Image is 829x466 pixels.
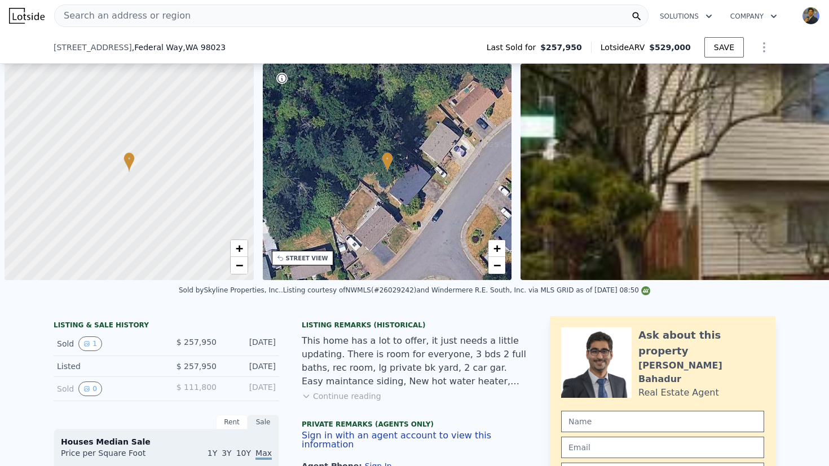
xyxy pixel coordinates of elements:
a: Zoom out [231,257,248,274]
div: Price per Square Foot [61,447,166,465]
div: LISTING & SALE HISTORY [54,321,279,332]
span: − [235,258,242,272]
button: Solutions [651,6,721,26]
div: Real Estate Agent [638,386,719,400]
div: Ask about this property [638,327,764,359]
span: , WA 98023 [183,43,226,52]
div: Listed [57,361,157,372]
span: 10Y [236,449,251,458]
a: Zoom in [231,240,248,257]
div: Sale [248,415,279,429]
span: Search an address or region [55,9,191,23]
div: [DATE] [226,361,276,372]
div: Sold [57,381,157,396]
img: Lotside [9,8,45,24]
div: Listing courtesy of NWMLS (#26029242) and Windermere R.E. South, Inc. via MLS GRID as of [DATE] 0... [283,286,650,294]
input: Name [561,411,764,432]
div: Sold by Skyline Properties, Inc. . [179,286,283,294]
img: NWMLS Logo [641,286,650,295]
div: STREET VIEW [286,254,328,263]
span: $ 257,950 [177,362,217,371]
div: This home has a lot to offer, it just needs a little updating. There is room for everyone, 3 bds ... [302,334,527,388]
span: + [493,241,501,255]
span: − [493,258,501,272]
button: Continue reading [302,390,381,402]
div: Sold [57,336,157,351]
span: • [382,154,393,164]
span: $ 111,800 [177,383,217,392]
span: Max [255,449,272,460]
span: 3Y [222,449,231,458]
button: View historical data [78,381,102,396]
div: Rent [216,415,248,429]
div: [DATE] [226,336,276,351]
span: [STREET_ADDRESS] [54,42,132,53]
span: , Federal Way [132,42,226,53]
span: $ 257,950 [177,338,217,347]
button: View historical data [78,336,102,351]
a: Zoom out [488,257,505,274]
div: [PERSON_NAME] Bahadur [638,359,764,386]
span: 1Y [208,449,217,458]
div: Private Remarks (Agents Only) [302,420,527,431]
button: Show Options [753,36,775,59]
div: • [124,152,135,172]
button: Sign in with an agent account to view this information [302,431,527,449]
span: $257,950 [540,42,582,53]
div: Listing Remarks (Historical) [302,321,527,330]
button: SAVE [704,37,744,57]
div: Houses Median Sale [61,436,272,447]
div: [DATE] [226,381,276,396]
img: avatar [802,7,820,25]
span: + [235,241,242,255]
span: Last Sold for [487,42,541,53]
input: Email [561,437,764,458]
span: $529,000 [649,43,691,52]
div: • [382,152,393,172]
span: • [124,154,135,164]
span: Lotside ARV [601,42,649,53]
a: Zoom in [488,240,505,257]
button: Company [721,6,786,26]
